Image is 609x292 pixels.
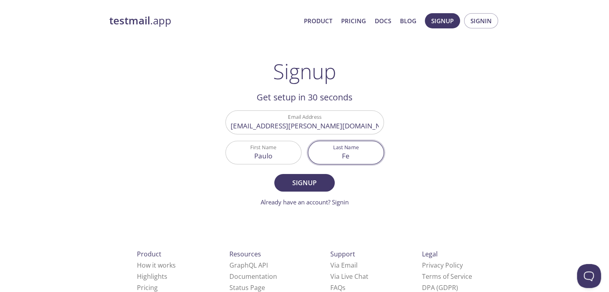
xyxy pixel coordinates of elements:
[341,16,366,26] a: Pricing
[109,14,150,28] strong: testmail
[225,90,384,104] h2: Get setup in 30 seconds
[283,177,326,188] span: Signup
[330,283,346,292] a: FAQ
[137,261,176,270] a: How it works
[137,283,158,292] a: Pricing
[137,272,167,281] a: Highlights
[422,261,463,270] a: Privacy Policy
[330,272,368,281] a: Via Live Chat
[137,250,161,258] span: Product
[342,283,346,292] span: s
[470,16,492,26] span: Signin
[431,16,454,26] span: Signup
[229,250,261,258] span: Resources
[422,272,472,281] a: Terms of Service
[229,283,265,292] a: Status Page
[422,283,458,292] a: DPA (GDPR)
[304,16,332,26] a: Product
[400,16,416,26] a: Blog
[375,16,391,26] a: Docs
[464,13,498,28] button: Signin
[109,14,297,28] a: testmail.app
[425,13,460,28] button: Signup
[422,250,438,258] span: Legal
[229,261,268,270] a: GraphQL API
[330,261,358,270] a: Via Email
[274,174,334,192] button: Signup
[229,272,277,281] a: Documentation
[261,198,349,206] a: Already have an account? Signin
[273,59,336,83] h1: Signup
[330,250,355,258] span: Support
[577,264,601,288] iframe: Help Scout Beacon - Open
